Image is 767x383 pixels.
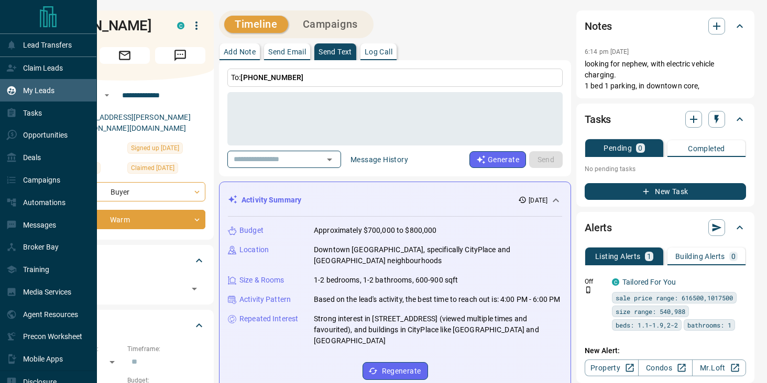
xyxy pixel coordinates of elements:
span: Email [100,47,150,64]
a: Tailored For You [622,278,676,286]
p: Log Call [365,48,392,55]
p: Timeframe: [127,344,205,354]
p: Size & Rooms [239,275,284,286]
svg: Push Notification Only [585,286,592,294]
div: condos.ca [177,22,184,29]
p: Downtown [GEOGRAPHIC_DATA], specifically CityPlace and [GEOGRAPHIC_DATA] neighbourhoods [314,244,562,266]
span: Signed up [DATE] [131,143,179,153]
button: Generate [469,151,526,168]
div: Tags [44,248,205,273]
p: Budget [239,225,264,236]
p: Send Email [268,48,306,55]
p: Strong interest in [STREET_ADDRESS] (viewed multiple times and favourited), and buildings in City... [314,313,562,346]
p: Approximately $700,000 to $800,000 [314,225,436,236]
p: Location [239,244,269,255]
span: Message [155,47,205,64]
h2: Tasks [585,111,611,128]
div: Tue May 20 2025 [127,162,205,177]
button: Timeline [224,16,288,33]
h2: Notes [585,18,612,35]
a: Condos [638,359,692,376]
h1: [PERSON_NAME] [44,17,161,34]
p: Activity Pattern [239,294,291,305]
button: Open [101,89,113,102]
p: 0 [638,144,642,152]
p: Repeated Interest [239,313,298,324]
span: bathrooms: 1 [687,320,731,330]
button: New Task [585,183,746,200]
div: Activity Summary[DATE] [228,190,562,210]
div: Buyer [44,182,205,201]
p: Off [585,277,606,286]
p: Based on the lead's activity, the best time to reach out is: 4:00 PM - 6:00 PM [314,294,560,305]
button: Open [187,281,202,296]
div: Tue Apr 18 2023 [127,142,205,157]
p: Add Note [224,48,256,55]
a: Property [585,359,639,376]
p: To: [227,69,563,87]
p: No pending tasks [585,161,746,177]
span: size range: 540,988 [616,306,685,317]
div: condos.ca [612,278,619,286]
div: Criteria [44,313,205,338]
p: Listing Alerts [595,253,641,260]
button: Message History [344,151,414,168]
a: [EMAIL_ADDRESS][PERSON_NAME][PERSON_NAME][DOMAIN_NAME] [72,113,191,132]
div: Warm [44,210,205,229]
button: Campaigns [292,16,368,33]
p: [DATE] [529,196,547,205]
p: 1-2 bedrooms, 1-2 bathrooms, 600-900 sqft [314,275,458,286]
span: sale price range: 616500,1017500 [616,292,733,303]
div: Alerts [585,215,746,240]
p: 6:14 pm [DATE] [585,48,629,55]
a: Mr.Loft [692,359,746,376]
p: 1 [647,253,651,260]
div: Notes [585,14,746,39]
p: New Alert: [585,345,746,356]
p: Pending [604,144,632,152]
div: Tasks [585,107,746,132]
p: Activity Summary [242,195,301,206]
span: beds: 1.1-1.9,2-2 [616,320,678,330]
p: 0 [731,253,736,260]
span: Claimed [DATE] [131,163,174,173]
button: Open [322,152,337,167]
p: Completed [688,145,725,152]
button: Regenerate [363,362,428,380]
p: Send Text [319,48,352,55]
p: Building Alerts [675,253,725,260]
h2: Alerts [585,219,612,236]
p: looking for nephew, with electric vehicle charging. 1 bed 1 parking, in downtown core, [585,59,746,92]
span: [PHONE_NUMBER] [240,73,303,82]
